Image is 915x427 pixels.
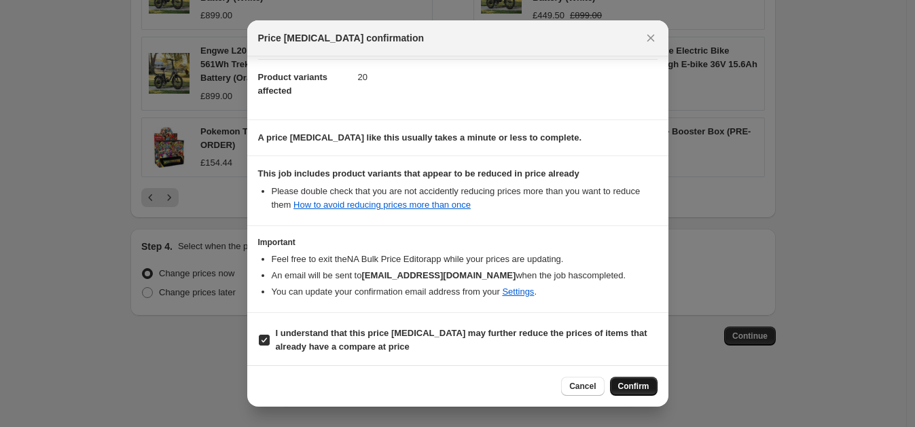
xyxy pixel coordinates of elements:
li: Feel free to exit the NA Bulk Price Editor app while your prices are updating. [272,253,658,266]
a: Settings [502,286,534,297]
b: A price [MEDICAL_DATA] like this usually takes a minute or less to complete. [258,132,582,143]
b: [EMAIL_ADDRESS][DOMAIN_NAME] [361,270,516,280]
a: How to avoid reducing prices more than once [293,200,471,210]
dd: 20 [358,59,658,95]
button: Confirm [610,377,658,396]
button: Cancel [561,377,604,396]
button: Close [641,29,660,48]
b: This job includes product variants that appear to be reduced in price already [258,168,579,179]
h3: Important [258,237,658,248]
b: I understand that this price [MEDICAL_DATA] may further reduce the prices of items that already h... [276,328,647,352]
li: An email will be sent to when the job has completed . [272,269,658,282]
span: Confirm [618,381,649,392]
li: You can update your confirmation email address from your . [272,285,658,299]
li: Please double check that you are not accidently reducing prices more than you want to reduce them [272,185,658,212]
span: Cancel [569,381,596,392]
span: Product variants affected [258,72,328,96]
span: Price [MEDICAL_DATA] confirmation [258,31,425,45]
